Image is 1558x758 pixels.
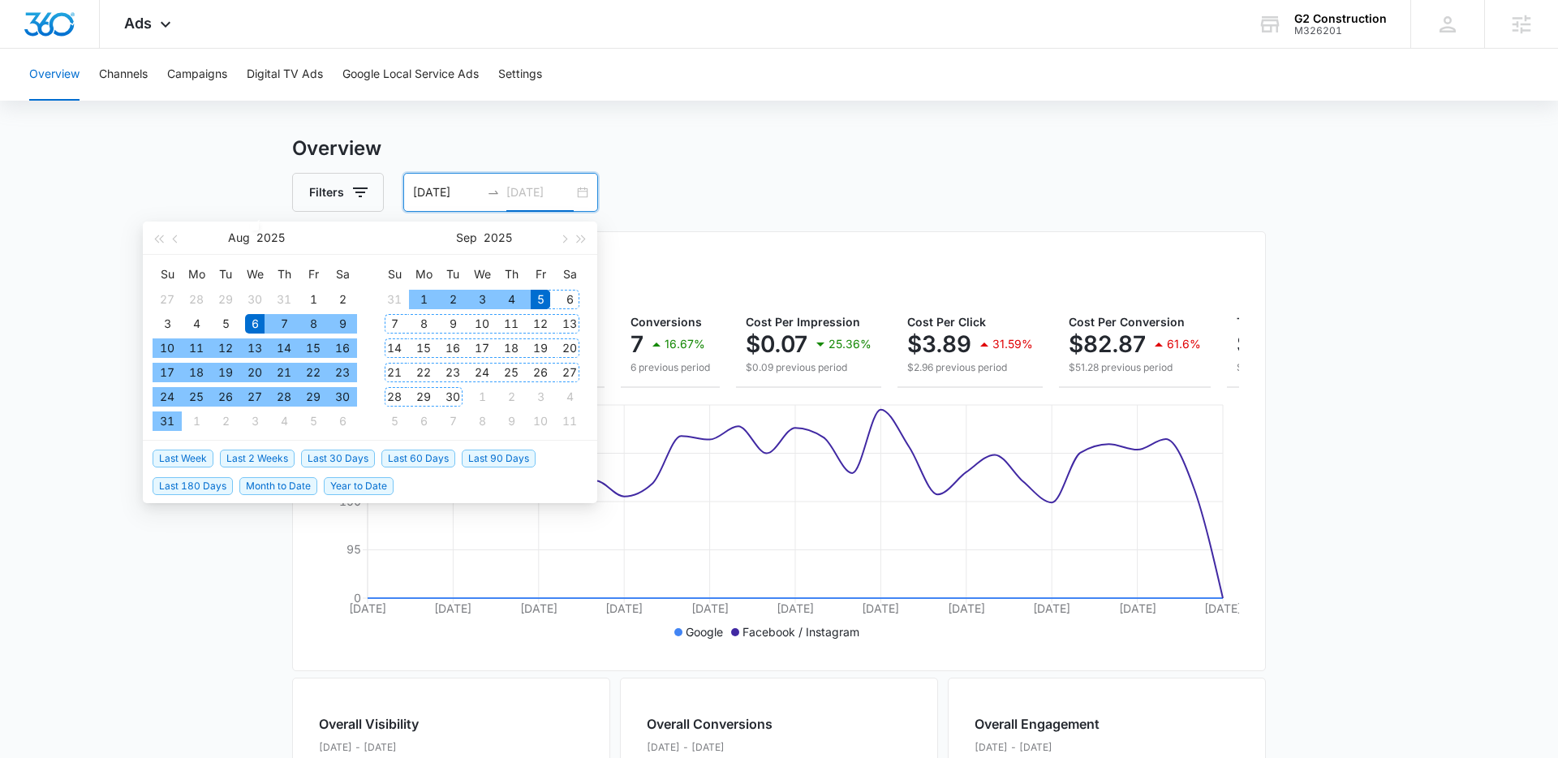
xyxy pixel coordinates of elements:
button: Sep [456,222,477,254]
div: 17 [157,363,177,382]
td: 2025-09-05 [299,409,328,433]
p: 6 previous period [631,360,710,375]
div: 31 [157,411,177,431]
div: 9 [501,411,521,431]
th: Su [153,261,182,287]
td: 2025-09-25 [497,360,526,385]
span: Last Week [153,450,213,467]
td: 2025-08-12 [211,336,240,360]
td: 2025-07-28 [182,287,211,312]
td: 2025-08-09 [328,312,357,336]
button: Channels [99,49,148,101]
div: 7 [443,411,463,431]
div: 7 [385,314,404,334]
td: 2025-08-10 [153,336,182,360]
div: 13 [245,338,265,358]
div: 28 [187,290,206,309]
div: 25 [187,387,206,407]
td: 2025-08-27 [240,385,269,409]
span: Total Spend [1237,315,1303,329]
button: Aug [228,222,250,254]
span: Last 30 Days [301,450,375,467]
tspan: [DATE] [1033,601,1070,615]
button: Campaigns [167,49,227,101]
tspan: [DATE] [349,601,386,615]
div: 2 [443,290,463,309]
p: [DATE] - [DATE] [319,740,456,755]
div: 3 [157,314,177,334]
td: 2025-09-05 [526,287,555,312]
td: 2025-09-07 [380,312,409,336]
div: 4 [274,411,294,431]
div: 1 [187,411,206,431]
th: Sa [328,261,357,287]
div: 8 [414,314,433,334]
span: Cost Per Conversion [1069,315,1185,329]
div: 10 [157,338,177,358]
div: 4 [501,290,521,309]
td: 2025-09-06 [328,409,357,433]
div: 21 [385,363,404,382]
span: Conversions [631,315,702,329]
td: 2025-08-31 [380,287,409,312]
td: 2025-08-06 [240,312,269,336]
div: 27 [245,387,265,407]
span: swap-right [487,186,500,199]
div: account id [1294,25,1387,37]
div: 1 [303,290,323,309]
div: 29 [216,290,235,309]
div: 27 [560,363,579,382]
td: 2025-09-29 [409,385,438,409]
td: 2025-10-04 [555,385,584,409]
span: Month to Date [239,477,317,495]
tspan: [DATE] [605,601,643,615]
td: 2025-08-16 [328,336,357,360]
p: $580.08 [1237,331,1329,357]
td: 2025-08-02 [328,287,357,312]
div: 10 [472,314,492,334]
tspan: [DATE] [691,601,729,615]
td: 2025-10-06 [409,409,438,433]
div: 12 [531,314,550,334]
div: 8 [303,314,323,334]
td: 2025-09-12 [526,312,555,336]
div: 18 [187,363,206,382]
h2: Overall Conversions [647,714,773,734]
td: 2025-08-04 [182,312,211,336]
p: Google [686,623,723,640]
p: 25.36% [828,338,872,350]
div: 24 [157,387,177,407]
td: 2025-09-03 [240,409,269,433]
button: 2025 [484,222,512,254]
div: 12 [216,338,235,358]
tspan: [DATE] [434,601,471,615]
p: $2.96 previous period [907,360,1033,375]
span: Cost Per Click [907,315,986,329]
div: 11 [501,314,521,334]
div: 2 [333,290,352,309]
td: 2025-09-04 [497,287,526,312]
td: 2025-08-14 [269,336,299,360]
span: Last 2 Weeks [220,450,295,467]
div: 28 [274,387,294,407]
div: 6 [333,411,352,431]
td: 2025-08-13 [240,336,269,360]
div: 29 [303,387,323,407]
td: 2025-08-26 [211,385,240,409]
td: 2025-08-20 [240,360,269,385]
button: Filters [292,173,384,212]
td: 2025-09-09 [438,312,467,336]
div: 19 [216,363,235,382]
div: 7 [274,314,294,334]
p: $51.28 previous period [1069,360,1201,375]
td: 2025-08-22 [299,360,328,385]
td: 2025-09-27 [555,360,584,385]
div: 9 [443,314,463,334]
td: 2025-08-05 [211,312,240,336]
p: $82.87 [1069,331,1146,357]
td: 2025-09-08 [409,312,438,336]
tspan: 95 [346,542,361,556]
td: 2025-07-30 [240,287,269,312]
th: Mo [182,261,211,287]
span: Year to Date [324,477,394,495]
